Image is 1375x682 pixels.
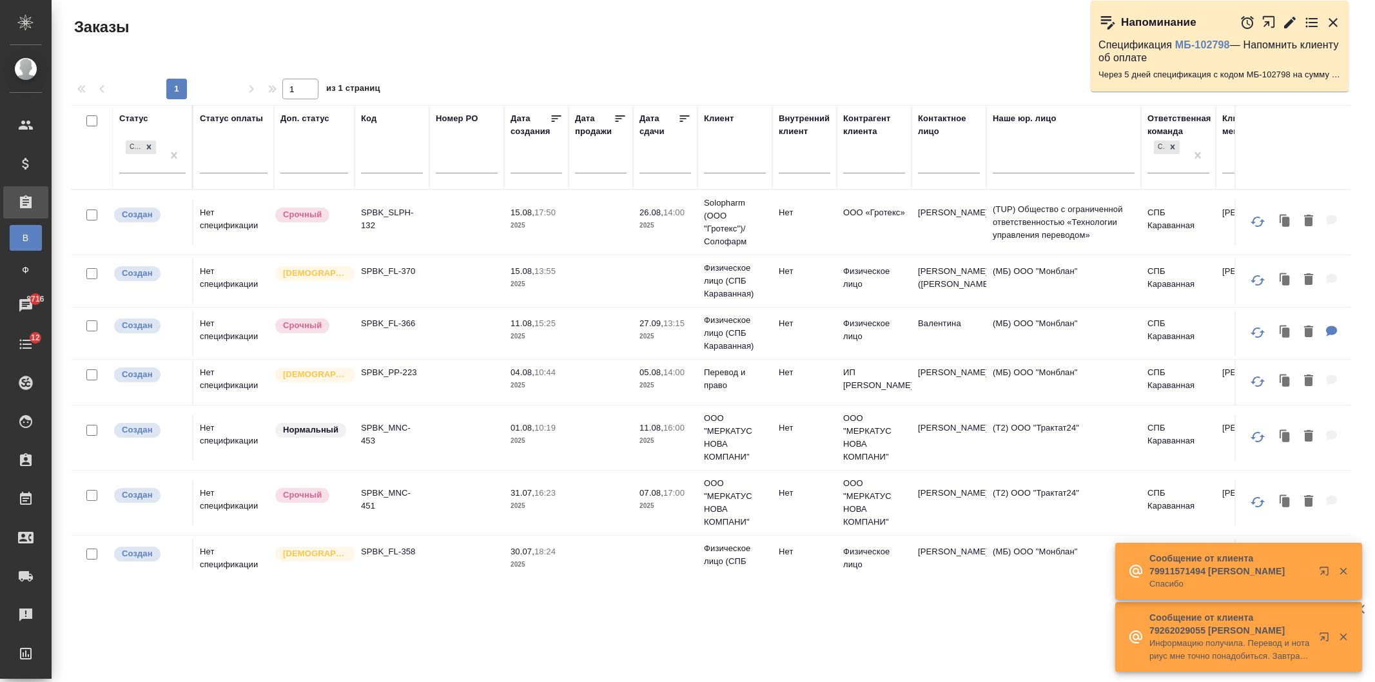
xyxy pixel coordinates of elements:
[1240,15,1255,30] button: Отложить
[534,423,556,433] p: 10:19
[1141,539,1216,584] td: СПБ Караванная
[1141,415,1216,460] td: СПБ Караванная
[1298,489,1320,515] button: Удалить
[1216,200,1291,245] td: [PERSON_NAME]
[779,317,830,330] p: Нет
[534,208,556,217] p: 17:50
[511,278,562,291] p: 2025
[1141,258,1216,304] td: СПБ Караванная
[283,489,322,502] p: Срочный
[534,547,556,556] p: 18:24
[1273,368,1298,395] button: Клонировать
[1149,552,1311,578] p: Сообщение от клиента 79911571494 [PERSON_NAME]
[639,112,678,138] div: Дата сдачи
[122,208,153,221] p: Создан
[193,415,274,460] td: Нет спецификации
[511,558,562,571] p: 2025
[113,317,186,335] div: Выставляется автоматически при создании заказа
[843,206,905,219] p: ООО «Гротекс»
[779,112,830,138] div: Внутренний клиент
[993,112,1057,125] div: Наше юр. лицо
[843,112,905,138] div: Контрагент клиента
[511,434,562,447] p: 2025
[779,422,830,434] p: Нет
[639,367,663,377] p: 05.08,
[1311,558,1342,589] button: Открыть в новой вкладке
[534,266,556,276] p: 13:55
[704,112,734,125] div: Клиент
[122,368,153,381] p: Создан
[124,139,157,155] div: Создан
[3,328,48,360] a: 12
[1273,424,1298,450] button: Клонировать
[10,257,42,283] a: Ф
[1325,15,1341,30] button: Закрыть
[283,208,322,221] p: Срочный
[1298,208,1320,235] button: Удалить
[1242,366,1273,397] button: Обновить
[843,477,905,529] p: ООО "МЕРКАТУС НОВА КОМПАНИ"
[986,539,1141,584] td: (МБ) ООО "Монблан"
[113,366,186,384] div: Выставляется автоматически при создании заказа
[361,545,423,558] p: SPBK_FL-358
[1216,480,1291,525] td: [PERSON_NAME]
[511,367,534,377] p: 04.08,
[1242,206,1273,237] button: Обновить
[511,500,562,512] p: 2025
[122,489,153,502] p: Создан
[1216,360,1291,405] td: [PERSON_NAME]
[1216,415,1291,460] td: [PERSON_NAME]
[912,539,986,584] td: [PERSON_NAME]
[1141,480,1216,525] td: СПБ Караванная
[534,318,556,328] p: 15:25
[912,258,986,304] td: [PERSON_NAME] ([PERSON_NAME])
[1175,39,1230,50] a: МБ-102798
[1121,16,1196,29] p: Напоминание
[1098,39,1341,64] p: Спецификация — Напомнить клиенту об оплате
[1149,637,1311,663] p: Информацию получила. Перевод и нотариус мне точно понадобиться. Завтра буду пробовать поменять вод п
[779,206,830,219] p: Нет
[663,488,685,498] p: 17:00
[511,219,562,232] p: 2025
[779,366,830,379] p: Нет
[1298,424,1320,450] button: Удалить
[113,422,186,439] div: Выставляется автоматически при создании заказа
[274,545,348,563] div: Выставляется автоматически для первых 3 заказов нового контактного лица. Особое внимание
[126,141,142,154] div: Создан
[193,200,274,245] td: Нет спецификации
[193,480,274,525] td: Нет спецификации
[361,206,423,232] p: SPBK_SLPH-132
[779,545,830,558] p: Нет
[843,366,905,392] p: ИП [PERSON_NAME]
[779,487,830,500] p: Нет
[1298,319,1320,346] button: Удалить
[639,379,691,392] p: 2025
[1273,319,1298,346] button: Клонировать
[1330,565,1356,577] button: Закрыть
[534,488,556,498] p: 16:23
[71,17,129,37] span: Заказы
[639,500,691,512] p: 2025
[1222,112,1284,138] div: Клиентские менеджеры
[843,265,905,291] p: Физическое лицо
[274,422,348,439] div: Статус по умолчанию для стандартных заказов
[511,112,550,138] div: Дата создания
[511,208,534,217] p: 15.08,
[122,267,153,280] p: Создан
[843,317,905,343] p: Физическое лицо
[1242,487,1273,518] button: Обновить
[119,112,148,125] div: Статус
[361,112,376,125] div: Код
[511,318,534,328] p: 11.08,
[1330,631,1356,643] button: Закрыть
[10,225,42,251] a: В
[639,219,691,232] p: 2025
[283,319,322,332] p: Срочный
[704,314,766,353] p: Физическое лицо (СПБ Караванная)
[663,423,685,433] p: 16:00
[122,424,153,436] p: Создан
[1242,265,1273,296] button: Обновить
[283,368,347,381] p: [DEMOGRAPHIC_DATA]
[16,264,35,277] span: Ф
[663,318,685,328] p: 13:15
